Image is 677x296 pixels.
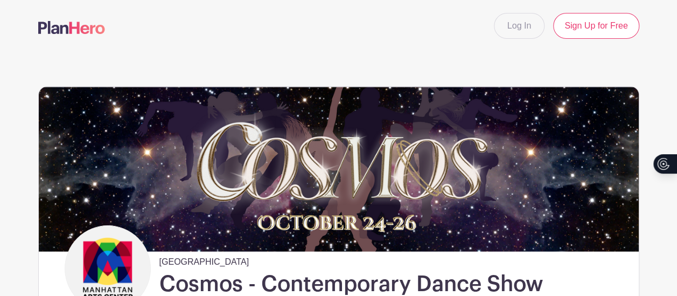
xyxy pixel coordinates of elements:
span: [GEOGRAPHIC_DATA] [159,251,249,269]
img: Cosmos%20(3).png [39,87,639,251]
a: Log In [494,13,545,39]
img: logo-507f7623f17ff9eddc593b1ce0a138ce2505c220e1c5a4e2b4648c50719b7d32.svg [38,21,105,34]
a: Sign Up for Free [553,13,639,39]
